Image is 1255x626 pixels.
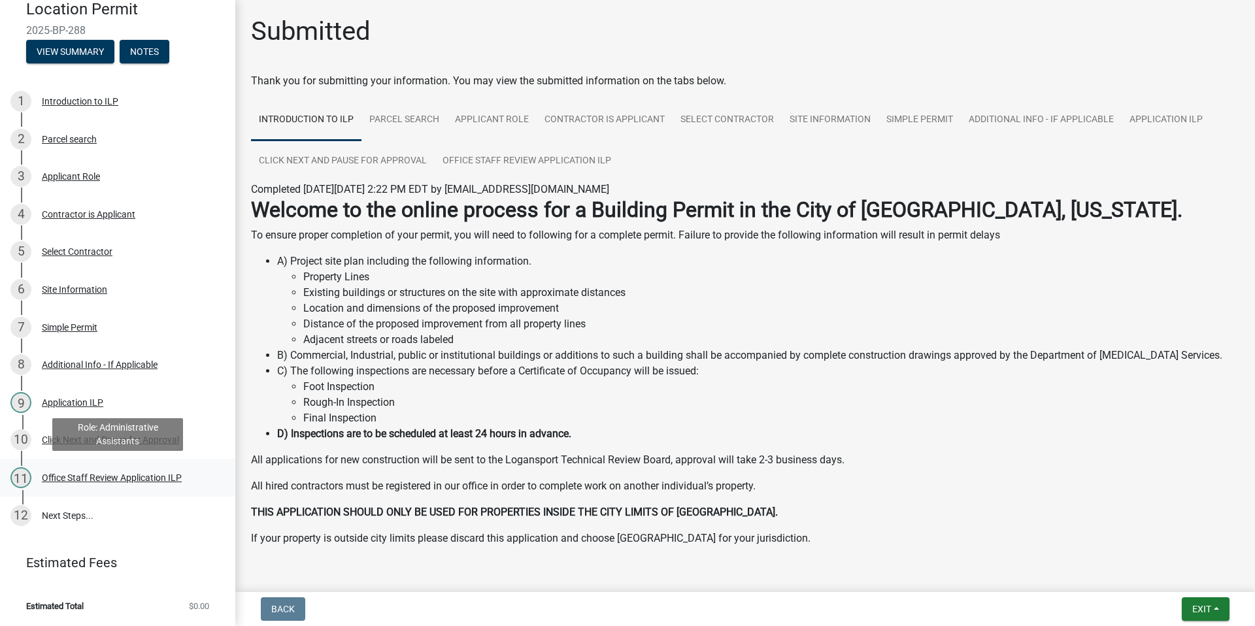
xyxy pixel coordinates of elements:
[271,604,295,614] span: Back
[277,254,1239,348] li: A) Project site plan including the following information.
[10,467,31,488] div: 11
[303,301,1239,316] li: Location and dimensions of the proposed improvement
[10,392,31,413] div: 9
[10,91,31,112] div: 1
[42,135,97,144] div: Parcel search
[42,172,100,181] div: Applicant Role
[303,410,1239,426] li: Final Inspection
[1122,99,1211,141] a: Application ILP
[251,452,1239,468] p: All applications for new construction will be sent to the Logansport Technical Review Board, appr...
[42,210,135,219] div: Contractor is Applicant
[251,16,371,47] h1: Submitted
[26,40,114,63] button: View Summary
[42,473,182,482] div: Office Staff Review Application ILP
[537,99,673,141] a: Contractor is Applicant
[303,316,1239,332] li: Distance of the proposed improvement from all property lines
[42,323,97,332] div: Simple Permit
[878,99,961,141] a: Simple Permit
[361,99,447,141] a: Parcel search
[120,47,169,58] wm-modal-confirm: Notes
[261,597,305,621] button: Back
[673,99,782,141] a: Select Contractor
[10,505,31,526] div: 12
[251,140,435,182] a: Click Next and Pause for Approval
[42,285,107,294] div: Site Information
[435,140,619,182] a: Office Staff Review Application ILP
[42,435,179,444] div: Click Next and Pause for Approval
[10,204,31,225] div: 4
[251,478,1239,494] p: All hired contractors must be registered in our office in order to complete work on another indiv...
[251,73,1239,89] div: Thank you for submitting your information. You may view the submitted information on the tabs below.
[251,99,361,141] a: Introduction to ILP
[10,317,31,338] div: 7
[42,398,103,407] div: Application ILP
[52,418,183,451] div: Role: Administrative Assistants
[303,285,1239,301] li: Existing buildings or structures on the site with approximate distances
[120,40,169,63] button: Notes
[42,360,158,369] div: Additional Info - If Applicable
[303,379,1239,395] li: Foot Inspection
[10,550,214,576] a: Estimated Fees
[447,99,537,141] a: Applicant Role
[303,395,1239,410] li: Rough-In Inspection
[251,197,1182,222] strong: Welcome to the online process for a Building Permit in the City of [GEOGRAPHIC_DATA], [US_STATE].
[42,247,112,256] div: Select Contractor
[251,183,609,195] span: Completed [DATE][DATE] 2:22 PM EDT by [EMAIL_ADDRESS][DOMAIN_NAME]
[26,602,84,610] span: Estimated Total
[251,227,1239,243] p: To ensure proper completion of your permit, you will need to following for a complete permit. Fai...
[277,348,1239,363] li: B) Commercial, Industrial, public or institutional buildings or additions to such a building shal...
[782,99,878,141] a: Site Information
[251,506,778,518] strong: THIS APPLICATION SHOULD ONLY BE USED FOR PROPERTIES INSIDE THE CITY LIMITS OF [GEOGRAPHIC_DATA].
[189,602,209,610] span: $0.00
[42,97,118,106] div: Introduction to ILP
[10,354,31,375] div: 8
[10,129,31,150] div: 2
[1192,604,1211,614] span: Exit
[303,269,1239,285] li: Property Lines
[10,241,31,262] div: 5
[10,279,31,300] div: 6
[10,166,31,187] div: 3
[251,531,1239,546] p: If your property is outside city limits please discard this application and choose [GEOGRAPHIC_DA...
[10,429,31,450] div: 10
[1182,597,1230,621] button: Exit
[277,363,1239,426] li: C) The following inspections are necessary before a Certificate of Occupancy will be issued:
[26,24,209,37] span: 2025-BP-288
[26,47,114,58] wm-modal-confirm: Summary
[277,427,571,440] strong: D) Inspections are to be scheduled at least 24 hours in advance.
[303,332,1239,348] li: Adjacent streets or roads labeled
[961,99,1122,141] a: Additional Info - If Applicable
